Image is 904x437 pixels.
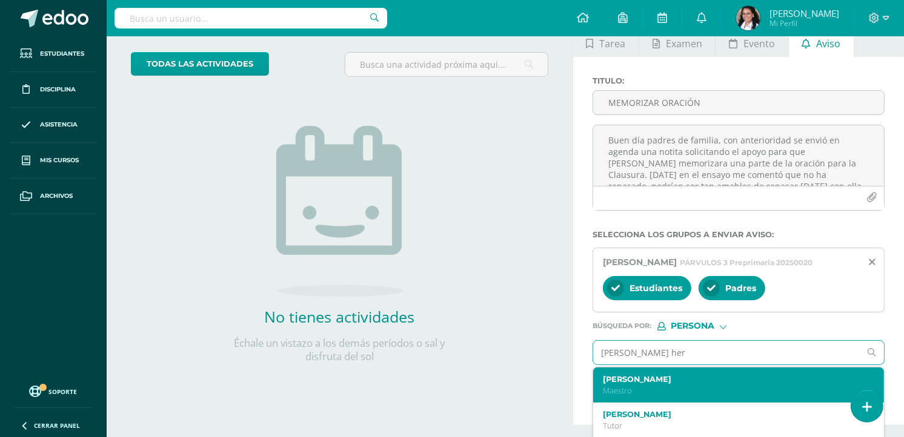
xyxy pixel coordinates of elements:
[603,421,863,431] p: Tutor
[593,76,885,85] label: Titulo :
[603,375,863,384] label: [PERSON_NAME]
[789,28,854,57] a: Aviso
[593,230,885,239] label: Selecciona los grupos a enviar aviso :
[593,91,884,114] input: Titulo
[573,28,639,57] a: Tarea
[10,36,97,72] a: Estudiantes
[816,29,840,58] span: Aviso
[10,72,97,108] a: Disciplina
[600,29,626,58] span: Tarea
[15,383,92,399] a: Soporte
[736,6,760,30] img: 907914c910e0e99f8773360492fd9691.png
[345,53,548,76] input: Busca una actividad próxima aquí...
[131,52,269,76] a: todas las Actividades
[743,29,775,58] span: Evento
[603,257,677,268] span: [PERSON_NAME]
[40,85,76,94] span: Disciplina
[630,283,682,294] span: Estudiantes
[593,323,651,329] span: Búsqueda por :
[10,179,97,214] a: Archivos
[769,18,839,28] span: Mi Perfil
[34,421,80,430] span: Cerrar panel
[276,126,404,297] img: no_activities.png
[769,7,839,19] span: [PERSON_NAME]
[115,8,387,28] input: Busca un usuario...
[666,29,702,58] span: Examen
[593,341,860,364] input: Ej. Mario Galindo
[657,322,748,330] div: [object Object]
[40,191,73,201] span: Archivos
[639,28,715,57] a: Examen
[219,337,461,363] p: Échale un vistazo a los demás períodos o sal y disfruta del sol
[40,120,78,130] span: Asistencia
[593,125,884,186] textarea: Buen día padres de familia, con anterioridad se envió en agenda una notita solicitando el apoyo p...
[671,323,714,329] span: Persona
[680,258,813,267] span: PÁRVULOS 3 Preprimaria 20250020
[40,49,84,59] span: Estudiantes
[603,410,863,419] label: [PERSON_NAME]
[10,108,97,143] a: Asistencia
[219,306,461,327] h2: No tienes actividades
[716,28,788,57] a: Evento
[603,386,863,396] p: Maestro
[10,143,97,179] a: Mis cursos
[725,283,756,294] span: Padres
[40,156,79,165] span: Mis cursos
[49,387,78,396] span: Soporte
